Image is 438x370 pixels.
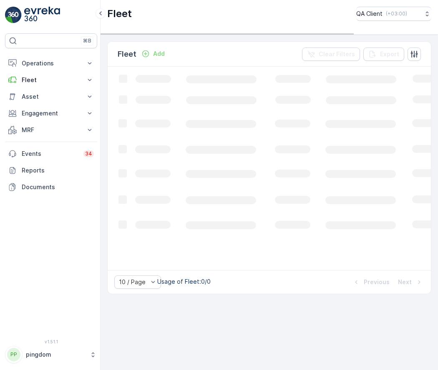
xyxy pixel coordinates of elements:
[356,7,431,21] button: QA Client(+03:00)
[26,350,86,359] p: pingdom
[5,55,97,72] button: Operations
[5,105,97,122] button: Engagement
[386,10,407,17] p: ( +03:00 )
[302,47,360,61] button: Clear Filters
[24,7,60,23] img: logo_light-DOdMpM7g.png
[5,162,97,179] a: Reports
[22,150,78,158] p: Events
[5,7,22,23] img: logo
[22,92,81,101] p: Asset
[5,88,97,105] button: Asset
[356,10,383,18] p: QA Client
[5,179,97,195] a: Documents
[5,346,97,363] button: PPpingdom
[118,48,136,60] p: Fleet
[153,50,165,58] p: Add
[398,278,412,286] p: Next
[83,37,91,44] p: ⌘B
[5,145,97,162] a: Events34
[363,47,404,61] button: Export
[7,348,20,361] div: PP
[5,122,97,138] button: MRF
[22,76,81,84] p: Fleet
[138,49,168,59] button: Add
[351,277,390,287] button: Previous
[397,277,424,287] button: Next
[157,277,211,286] p: Usage of Fleet : 0/0
[364,278,390,286] p: Previous
[5,72,97,88] button: Fleet
[22,126,81,134] p: MRF
[85,150,92,157] p: 34
[107,7,132,20] p: Fleet
[22,166,94,175] p: Reports
[22,59,81,67] p: Operations
[22,183,94,191] p: Documents
[319,50,355,58] p: Clear Filters
[22,109,81,117] p: Engagement
[5,339,97,344] span: v 1.51.1
[380,50,399,58] p: Export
